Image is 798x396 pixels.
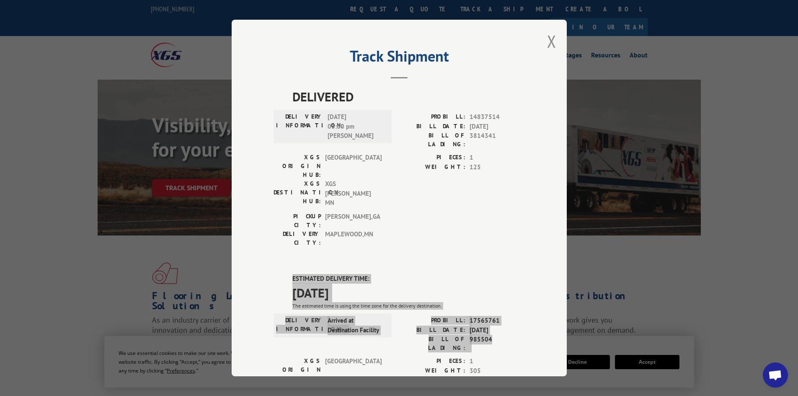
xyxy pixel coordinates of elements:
[325,179,382,208] span: XGS [PERSON_NAME] MN
[325,212,382,230] span: [PERSON_NAME] , GA
[274,357,321,383] label: XGS ORIGIN HUB:
[399,316,465,326] label: PROBILL:
[470,163,525,172] span: 125
[325,357,382,383] span: [GEOGRAPHIC_DATA]
[470,326,525,335] span: [DATE]
[292,302,525,310] div: The estimated time is using the time zone for the delivery destination.
[399,366,465,376] label: WEIGHT:
[274,179,321,208] label: XGS DESTINATION HUB:
[292,283,525,302] span: [DATE]
[547,30,556,52] button: Close modal
[276,112,323,141] label: DELIVERY INFORMATION:
[470,366,525,376] span: 305
[470,335,525,352] span: 985504
[292,87,525,106] span: DELIVERED
[470,131,525,149] span: 3814341
[470,112,525,122] span: 14837514
[292,274,525,284] label: ESTIMATED DELIVERY TIME:
[328,112,384,141] span: [DATE] 03:00 pm [PERSON_NAME]
[274,50,525,66] h2: Track Shipment
[328,316,384,335] span: Arrived at Destination Facility
[274,230,321,247] label: DELIVERY CITY:
[399,112,465,122] label: PROBILL:
[399,122,465,132] label: BILL DATE:
[399,163,465,172] label: WEIGHT:
[399,153,465,163] label: PIECES:
[274,153,321,179] label: XGS ORIGIN HUB:
[399,357,465,366] label: PIECES:
[325,153,382,179] span: [GEOGRAPHIC_DATA]
[325,230,382,247] span: MAPLEWOOD , MN
[470,153,525,163] span: 1
[470,316,525,326] span: 17565761
[399,326,465,335] label: BILL DATE:
[470,357,525,366] span: 1
[470,122,525,132] span: [DATE]
[276,316,323,335] label: DELIVERY INFORMATION:
[763,362,788,388] a: Open chat
[399,131,465,149] label: BILL OF LADING:
[399,335,465,352] label: BILL OF LADING:
[274,212,321,230] label: PICKUP CITY:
